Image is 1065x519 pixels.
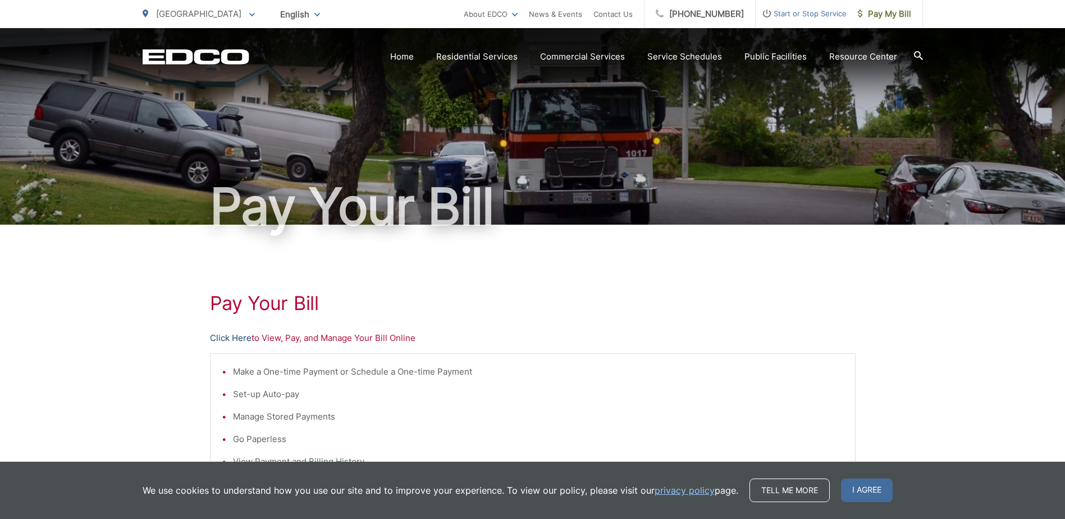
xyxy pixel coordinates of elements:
[143,179,923,235] h1: Pay Your Bill
[647,50,722,63] a: Service Schedules
[436,50,518,63] a: Residential Services
[143,49,249,65] a: EDCD logo. Return to the homepage.
[829,50,897,63] a: Resource Center
[593,7,633,21] a: Contact Us
[390,50,414,63] a: Home
[210,331,856,345] p: to View, Pay, and Manage Your Bill Online
[233,388,844,401] li: Set-up Auto-pay
[210,331,252,345] a: Click Here
[233,432,844,446] li: Go Paperless
[233,365,844,379] li: Make a One-time Payment or Schedule a One-time Payment
[464,7,518,21] a: About EDCO
[655,484,715,497] a: privacy policy
[858,7,911,21] span: Pay My Bill
[749,479,830,502] a: Tell me more
[210,292,856,315] h1: Pay Your Bill
[272,4,328,24] span: English
[841,479,893,502] span: I agree
[233,410,844,424] li: Manage Stored Payments
[156,8,241,19] span: [GEOGRAPHIC_DATA]
[529,7,582,21] a: News & Events
[540,50,625,63] a: Commercial Services
[143,484,738,497] p: We use cookies to understand how you use our site and to improve your experience. To view our pol...
[233,455,844,468] li: View Payment and Billing History
[744,50,807,63] a: Public Facilities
